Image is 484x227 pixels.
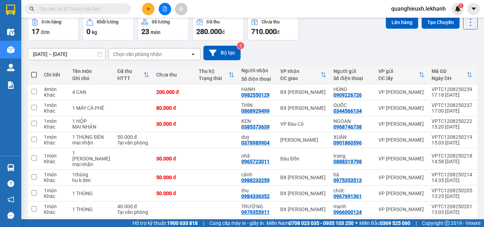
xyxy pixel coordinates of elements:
div: BX [PERSON_NAME] [280,175,326,180]
div: Số điện thoại [241,76,273,82]
div: Đơn hàng [42,19,61,24]
div: 1 THÙNG [72,191,110,196]
div: 50.000 đ [156,175,192,180]
div: 0979355911 [241,209,270,215]
div: trang [333,153,371,159]
div: mai nhận [72,161,110,167]
div: BX [PERSON_NAME] [280,191,326,196]
div: Trạng thái [199,75,229,81]
div: 1 món [44,102,65,108]
span: copyright [445,221,450,226]
div: 40.000 đ [117,204,149,209]
div: HẠNH [241,86,273,92]
div: 30.000 đ [156,121,192,127]
div: 15:20 [DATE] [432,124,472,130]
img: solution-icon [7,81,15,89]
div: Ghi chú [72,75,110,81]
th: Toggle SortBy [114,66,153,84]
div: 17:18 [DATE] [432,92,472,98]
div: cảnh [241,172,273,177]
div: 1 HỘP [72,118,110,124]
span: search [29,6,34,11]
div: 17:00 [DATE] [432,108,472,114]
span: | [203,219,204,227]
div: thu [241,188,273,193]
input: Select a date range. [28,49,105,60]
div: VP [PERSON_NAME] [378,175,424,180]
div: HÙNG [333,86,371,92]
span: kg [92,29,97,35]
span: Cung cấp máy in - giấy in: [209,219,265,227]
div: THÌN [241,102,273,108]
div: 1thùng [72,172,110,177]
div: Tại văn phòng [117,209,149,215]
div: 1 MÁY CÀ PHÊ [72,105,110,111]
span: caret-down [471,6,477,12]
div: Khác [44,92,65,98]
div: 1 món [44,188,65,193]
div: Chi tiết [44,72,65,78]
div: mạnh [333,204,371,209]
span: question-circle [7,180,14,187]
div: Chưa thu [261,19,280,24]
button: file-add [159,3,171,15]
div: VPTC1208250237 [432,102,472,108]
div: ĐC lấy [378,75,419,81]
sup: 1 [458,3,463,8]
div: VP [PERSON_NAME] [378,105,424,111]
div: 14:58 [DATE] [432,159,472,164]
div: VP [PERSON_NAME] [378,206,424,212]
div: VPTC1208250222 [432,118,472,124]
div: Mã GD [432,68,467,74]
div: Khối lượng [97,19,118,24]
button: Bộ lọc [203,46,241,60]
div: 0975353513 [333,177,362,183]
div: 4 món [44,86,65,92]
div: 0901860596 [333,140,362,146]
div: 0888319798 [333,159,362,164]
span: 0 [86,27,90,36]
div: 0909226726 [333,92,362,98]
div: 1 món [44,172,65,177]
button: Tạo Chuyến [422,16,460,29]
div: Thu hộ [199,68,229,74]
div: Đã thu [117,68,143,74]
span: notification [7,196,14,203]
div: Khác [44,140,65,146]
button: Chưa thu710.000đ [247,15,299,40]
div: BX [PERSON_NAME] [280,89,326,95]
div: 0988233259 [241,177,270,183]
span: message [7,212,14,219]
span: 23 [141,27,149,36]
div: Bàu Đồn [280,156,326,161]
div: VP [PERSON_NAME] [378,191,424,196]
div: duy [241,134,273,140]
div: VPTC1208250218 [432,153,472,159]
th: Toggle SortBy [195,66,238,84]
div: 0344566134 [333,108,362,114]
span: 17 [32,27,39,36]
span: món [151,29,161,35]
div: Khác [44,209,65,215]
div: 1 món [44,204,65,209]
div: VPTC1208250239 [432,86,472,92]
div: VP [PERSON_NAME] [378,156,424,161]
div: mai nhận [72,140,110,146]
div: 200.000 đ [156,89,192,95]
div: 15:03 [DATE] [432,140,472,146]
div: 50.000 đ [117,134,149,140]
div: 0966000124 [333,209,362,215]
div: Người gửi [333,68,371,74]
strong: 0369 525 060 [380,220,410,226]
div: 1 THÙNG ĐÈN [72,134,110,140]
span: 280.000 [196,27,222,36]
div: Khác [44,108,65,114]
button: aim [175,3,187,15]
span: | [416,219,417,227]
span: đơn [41,29,50,35]
span: đ [222,29,225,35]
div: Khác [44,159,65,164]
div: 4 CAN [72,89,110,95]
div: Chưa thu [156,72,192,78]
div: NGOAN [333,118,371,124]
